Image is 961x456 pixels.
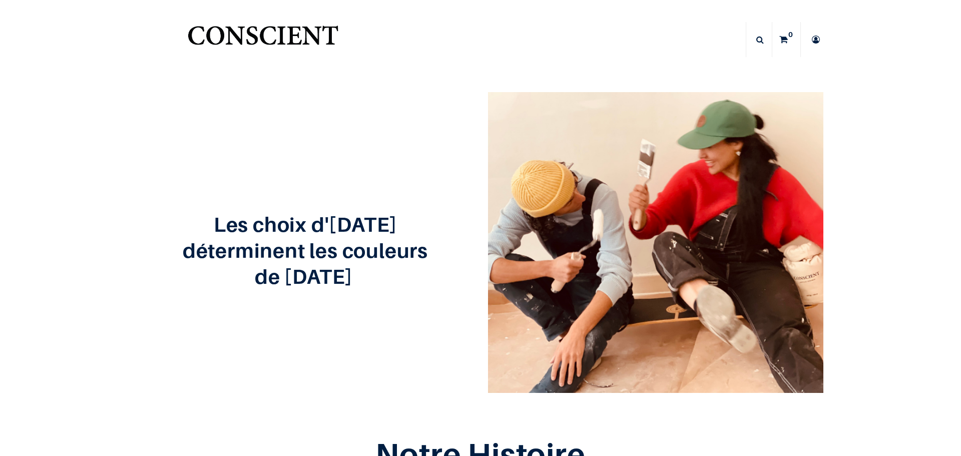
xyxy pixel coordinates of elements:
[186,20,340,60] a: Logo of Conscient
[138,239,473,261] h2: déterminent les couleurs
[138,265,473,287] h2: de [DATE]
[786,30,795,40] sup: 0
[138,213,473,235] h2: Les choix d'[DATE]
[186,20,340,60] img: Conscient
[772,22,800,57] a: 0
